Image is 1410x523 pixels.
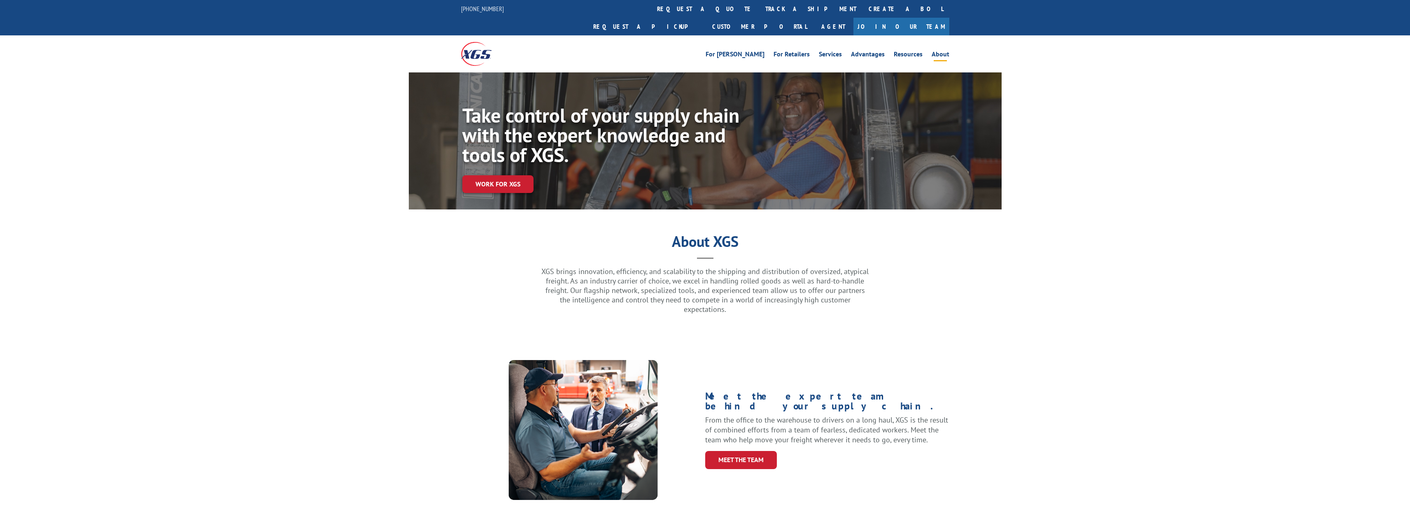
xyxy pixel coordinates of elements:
a: About [932,51,949,60]
a: Customer Portal [706,18,813,35]
p: From the office to the warehouse to drivers on a long haul, XGS is the result of combined efforts... [705,415,949,444]
p: XGS brings innovation, efficiency, and scalability to the shipping and distribution of oversized,... [541,267,870,314]
a: Resources [894,51,923,60]
a: [PHONE_NUMBER] [461,5,504,13]
a: Advantages [851,51,885,60]
img: XpressGlobal_MeettheTeam [508,360,658,500]
h1: Take control of your supply chain with the expert knowledge and tools of XGS. [462,105,741,169]
a: Meet the Team [705,451,777,469]
h1: About XGS [409,236,1002,251]
a: Work for XGS [462,175,534,193]
a: Agent [813,18,853,35]
a: Request a pickup [587,18,706,35]
h1: Meet the expert team behind your supply chain. [705,391,949,415]
a: For [PERSON_NAME] [706,51,764,60]
a: Services [819,51,842,60]
a: For Retailers [774,51,810,60]
a: Join Our Team [853,18,949,35]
